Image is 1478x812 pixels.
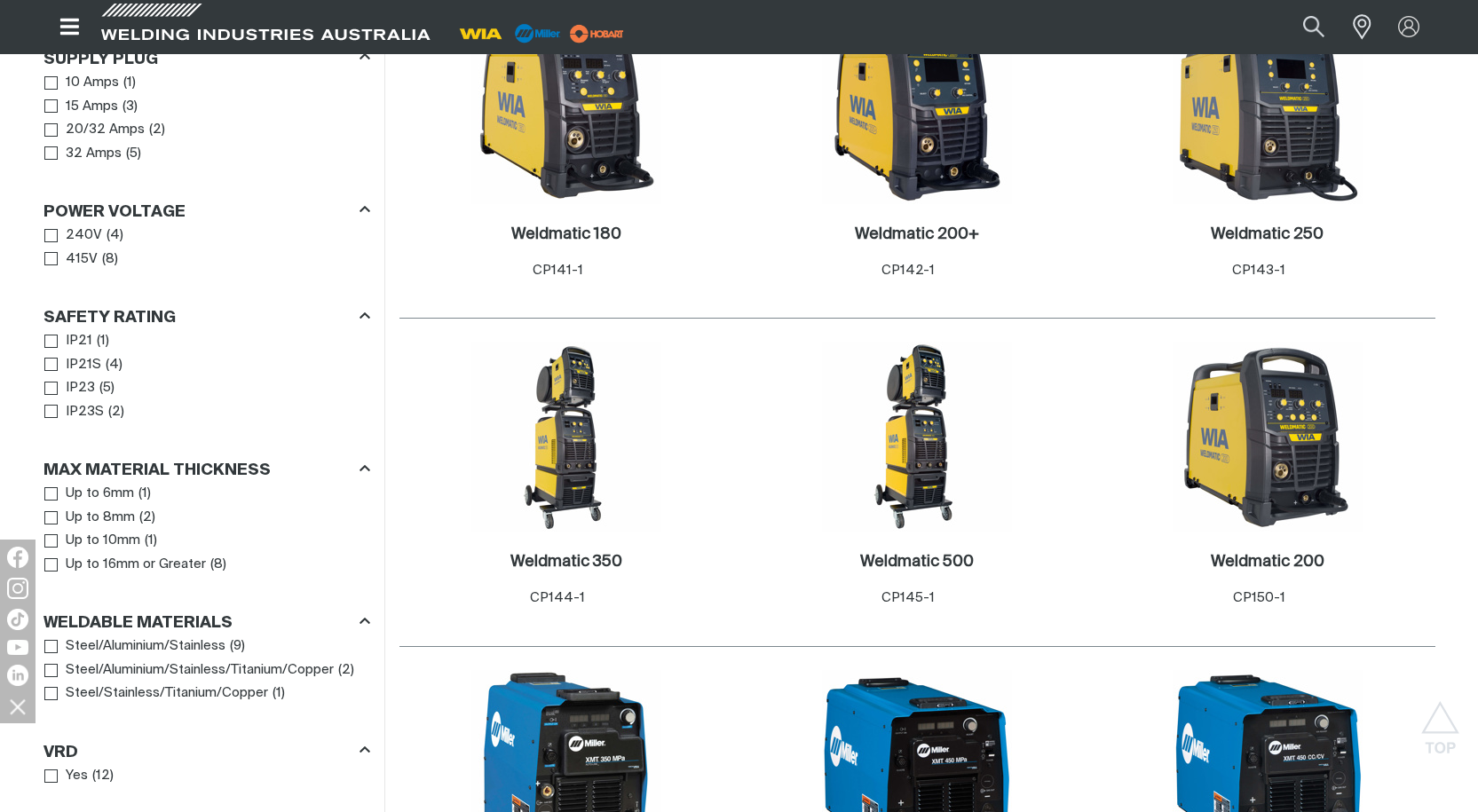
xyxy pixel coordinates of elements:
[66,378,95,398] span: IP23
[66,144,122,164] span: 32 Amps
[44,71,120,95] a: 10 Amps
[123,73,136,93] span: ( 1 )
[102,249,118,270] span: ( 8 )
[44,329,93,353] a: IP21
[66,225,102,246] span: 240V
[44,95,119,119] a: 15 Amps
[43,46,370,70] div: Supply Plug
[66,683,268,704] span: Steel/Stainless/Titanium/Copper
[66,555,206,575] span: Up to 16mm or Greater
[107,225,123,246] span: ( 4 )
[565,27,629,40] a: miller
[860,552,974,572] a: Weldmatic 500
[97,331,109,351] span: ( 1 )
[44,764,369,788] ul: VRD
[7,578,28,599] img: Instagram
[44,529,141,553] a: Up to 10mm
[44,635,226,658] a: Steel/Aluminium/Stainless
[126,144,141,164] span: ( 5 )
[139,508,155,528] span: ( 2 )
[66,484,134,504] span: Up to 6mm
[7,640,28,655] img: YouTube
[510,554,622,570] h2: Weldmatic 350
[43,743,78,763] h3: VRD
[210,555,226,575] span: ( 8 )
[66,331,92,351] span: IP21
[7,665,28,686] img: LinkedIn
[273,683,285,704] span: ( 1 )
[66,660,334,681] span: Steel/Aluminium/Stainless/Titanium/Copper
[43,739,370,763] div: VRD
[43,611,370,635] div: Weldable Materials
[1420,701,1460,741] button: Scroll to top
[1233,591,1285,604] span: CP150-1
[1211,226,1324,242] h2: Weldmatic 250
[881,591,935,604] span: CP145-1
[7,609,28,630] img: TikTok
[1211,225,1324,245] a: Weldmatic 250
[44,635,369,706] ul: Weldable Materials
[7,547,28,568] img: Facebook
[565,20,629,47] img: miller
[43,461,271,481] h3: Max Material Thickness
[108,402,124,422] span: ( 2 )
[1211,554,1324,570] h2: Weldmatic 200
[510,552,622,572] a: Weldmatic 350
[44,71,369,165] ul: Supply Plug
[511,225,621,245] a: Weldmatic 180
[44,224,369,271] ul: Power Voltage
[44,224,103,248] a: 240V
[43,308,176,328] h3: Safety Rating
[43,458,370,482] div: Max Material Thickness
[1284,7,1344,47] button: Search products
[44,553,207,577] a: Up to 16mm or Greater
[44,329,369,423] ul: Safety Rating
[44,142,123,166] a: 32 Amps
[855,226,979,242] h2: Weldmatic 200+
[855,225,979,245] a: Weldmatic 200+
[66,249,98,270] span: 415V
[44,118,146,142] a: 20/32 Amps
[230,636,245,657] span: ( 9 )
[533,264,583,277] span: CP141-1
[66,531,140,551] span: Up to 10mm
[99,378,115,398] span: ( 5 )
[66,636,225,657] span: Steel/Aluminium/Stainless
[66,355,101,375] span: IP21S
[1211,552,1324,572] a: Weldmatic 200
[822,342,1012,532] img: Weldmatic 500
[3,691,33,721] img: hide socials
[338,660,354,681] span: ( 2 )
[530,591,585,604] span: CP144-1
[511,226,621,242] h2: Weldmatic 180
[1232,264,1285,277] span: CP143-1
[66,120,145,140] span: 20/32 Amps
[66,402,104,422] span: IP23S
[44,376,96,400] a: IP23
[1261,7,1343,47] input: Product name or item number...
[1173,342,1363,532] img: Weldmatic 200
[44,482,369,576] ul: Max Material Thickness
[44,353,102,377] a: IP21S
[106,355,123,375] span: ( 4 )
[66,508,135,528] span: Up to 8mm
[43,202,186,223] h3: Power Voltage
[44,400,105,424] a: IP23S
[822,14,1012,204] img: Weldmatic 200+
[43,305,370,329] div: Safety Rating
[43,50,158,70] h3: Supply Plug
[881,264,935,277] span: CP142-1
[1173,14,1363,204] img: Weldmatic 250
[66,73,119,93] span: 10 Amps
[149,120,165,140] span: ( 2 )
[44,658,335,682] a: Steel/Aluminium/Stainless/Titanium/Copper
[66,766,88,786] span: Yes
[44,506,136,530] a: Up to 8mm
[471,342,661,532] img: Weldmatic 350
[43,200,370,224] div: Power Voltage
[44,248,99,272] a: 415V
[123,97,138,117] span: ( 3 )
[92,766,114,786] span: ( 12 )
[44,764,89,788] a: Yes
[138,484,151,504] span: ( 1 )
